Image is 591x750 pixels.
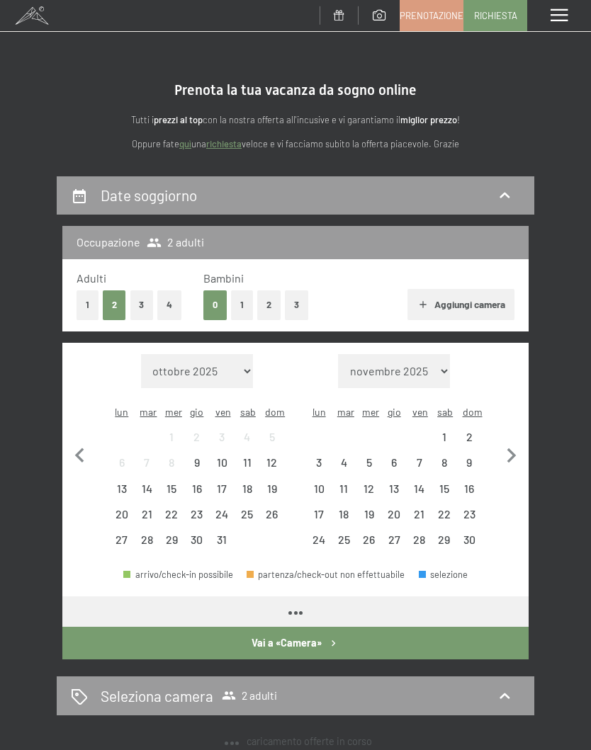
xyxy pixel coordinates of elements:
[306,476,331,501] div: arrivo/check-in non effettuabile
[407,501,432,526] div: Fri Nov 21 2025
[57,137,534,152] p: Oppure fate una veloce e vi facciamo subito la offerta piacevole. Grazie
[333,534,355,556] div: 25
[381,501,406,526] div: arrivo/check-in non effettuabile
[211,457,233,479] div: 10
[432,450,456,475] div: Sat Nov 08 2025
[332,476,356,501] div: arrivo/check-in non effettuabile
[332,501,356,526] div: arrivo/check-in non effettuabile
[464,1,527,30] a: Richiesta
[109,528,134,552] div: arrivo/check-in non effettuabile
[159,424,184,449] div: Wed Oct 01 2025
[134,501,159,526] div: Tue Oct 21 2025
[358,483,380,505] div: 12
[408,508,430,530] div: 21
[407,501,432,526] div: arrivo/check-in non effettuabile
[130,290,154,319] button: 3
[362,406,379,418] abbr: mercoledì
[236,483,258,505] div: 18
[332,450,356,475] div: Tue Nov 04 2025
[109,476,134,501] div: arrivo/check-in non effettuabile
[407,528,432,552] div: Fri Nov 28 2025
[383,457,405,479] div: 6
[65,354,95,553] button: Mese precedente
[433,431,455,453] div: 1
[474,9,517,22] span: Richiesta
[497,354,527,553] button: Mese successivo
[407,289,514,320] button: Aggiungi camera
[259,501,284,526] div: Sun Oct 26 2025
[306,501,331,526] div: arrivo/check-in non effettuabile
[77,234,140,250] h3: Occupazione
[259,424,284,449] div: arrivo/check-in non effettuabile
[186,431,208,453] div: 2
[306,528,331,552] div: Mon Nov 24 2025
[184,424,209,449] div: Thu Oct 02 2025
[235,476,259,501] div: Sat Oct 18 2025
[432,476,456,501] div: Sat Nov 15 2025
[332,476,356,501] div: Tue Nov 11 2025
[161,457,183,479] div: 8
[259,476,284,501] div: Sun Oct 19 2025
[457,424,482,449] div: Sun Nov 02 2025
[383,508,405,530] div: 20
[210,450,235,475] div: arrivo/check-in non effettuabile
[306,450,331,475] div: arrivo/check-in non effettuabile
[240,406,256,418] abbr: sabato
[433,508,455,530] div: 22
[210,528,235,552] div: arrivo/check-in non effettuabile
[77,271,106,285] span: Adulti
[433,534,455,556] div: 29
[432,501,456,526] div: arrivo/check-in non effettuabile
[154,114,203,125] strong: prezzi al top
[235,450,259,475] div: arrivo/check-in non effettuabile
[186,508,208,530] div: 23
[184,424,209,449] div: arrivo/check-in non effettuabile
[236,457,258,479] div: 11
[306,528,331,552] div: arrivo/check-in non effettuabile
[432,476,456,501] div: arrivo/check-in non effettuabile
[235,424,259,449] div: Sat Oct 04 2025
[186,483,208,505] div: 16
[432,424,456,449] div: Sat Nov 01 2025
[381,528,406,552] div: arrivo/check-in non effettuabile
[184,501,209,526] div: Thu Oct 23 2025
[161,508,183,530] div: 22
[333,457,355,479] div: 4
[457,476,482,501] div: arrivo/check-in non effettuabile
[190,406,203,418] abbr: giovedì
[184,450,209,475] div: Thu Oct 09 2025
[211,508,233,530] div: 24
[236,508,258,530] div: 25
[211,483,233,505] div: 17
[313,406,326,418] abbr: lunedì
[159,476,184,501] div: Wed Oct 15 2025
[159,450,184,475] div: arrivo/check-in non effettuabile
[210,501,235,526] div: Fri Oct 24 2025
[211,534,233,556] div: 31
[259,450,284,475] div: arrivo/check-in non effettuabile
[140,406,157,418] abbr: martedì
[333,483,355,505] div: 11
[101,686,213,706] h2: Seleziona camera
[184,476,209,501] div: arrivo/check-in non effettuabile
[222,688,277,703] span: 2 adulti
[356,476,381,501] div: arrivo/check-in non effettuabile
[231,290,253,319] button: 1
[186,457,208,479] div: 9
[400,114,457,125] strong: miglior prezzo
[306,450,331,475] div: Mon Nov 03 2025
[332,450,356,475] div: arrivo/check-in non effettuabile
[407,450,432,475] div: Fri Nov 07 2025
[134,476,159,501] div: arrivo/check-in non effettuabile
[210,476,235,501] div: Fri Oct 17 2025
[333,508,355,530] div: 18
[408,457,430,479] div: 7
[337,406,354,418] abbr: martedì
[356,501,381,526] div: Wed Nov 19 2025
[437,406,453,418] abbr: sabato
[432,528,456,552] div: arrivo/check-in non effettuabile
[457,501,482,526] div: arrivo/check-in non effettuabile
[419,570,468,579] div: selezione
[407,528,432,552] div: arrivo/check-in non effettuabile
[381,528,406,552] div: Thu Nov 27 2025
